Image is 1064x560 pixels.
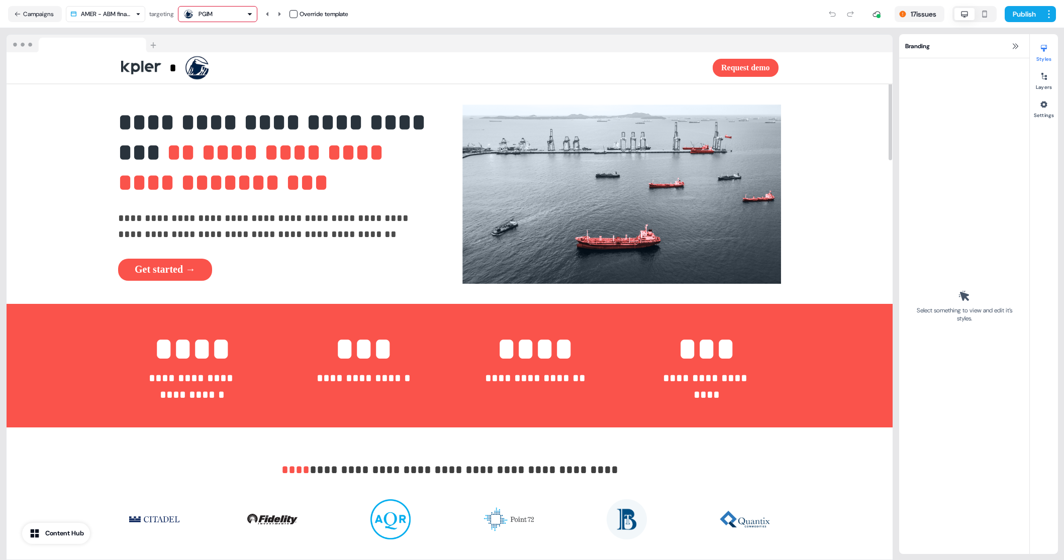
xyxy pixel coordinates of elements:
[454,59,779,77] div: Request demo
[1005,6,1042,22] button: Publish
[81,9,132,19] div: AMER - ABM financials
[7,35,161,53] img: Browser topbar
[8,6,62,22] button: Campaigns
[713,59,778,77] button: Request demo
[118,259,437,281] div: Get started →
[1030,96,1058,119] button: Settings
[199,9,213,19] div: PGIM
[149,9,174,19] div: targeting
[602,499,652,539] img: Image
[118,52,782,83] div: *Request demo
[118,259,212,281] button: Get started →
[178,6,257,22] button: PGIM
[462,104,781,284] img: Image
[913,306,1015,322] div: Select something to view and edit it’s styles.
[247,499,298,539] img: Image
[129,499,179,539] img: Image
[1030,68,1058,90] button: Layers
[22,523,90,544] button: Content Hub
[300,9,348,19] div: Override template
[483,499,534,539] img: Image
[720,499,770,539] img: Image
[121,491,779,547] div: ImageImageImageImageImageImage
[895,6,944,22] button: 17issues
[45,528,84,538] div: Content Hub
[1030,40,1058,62] button: Styles
[365,499,416,539] img: Image
[899,34,1029,58] div: Branding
